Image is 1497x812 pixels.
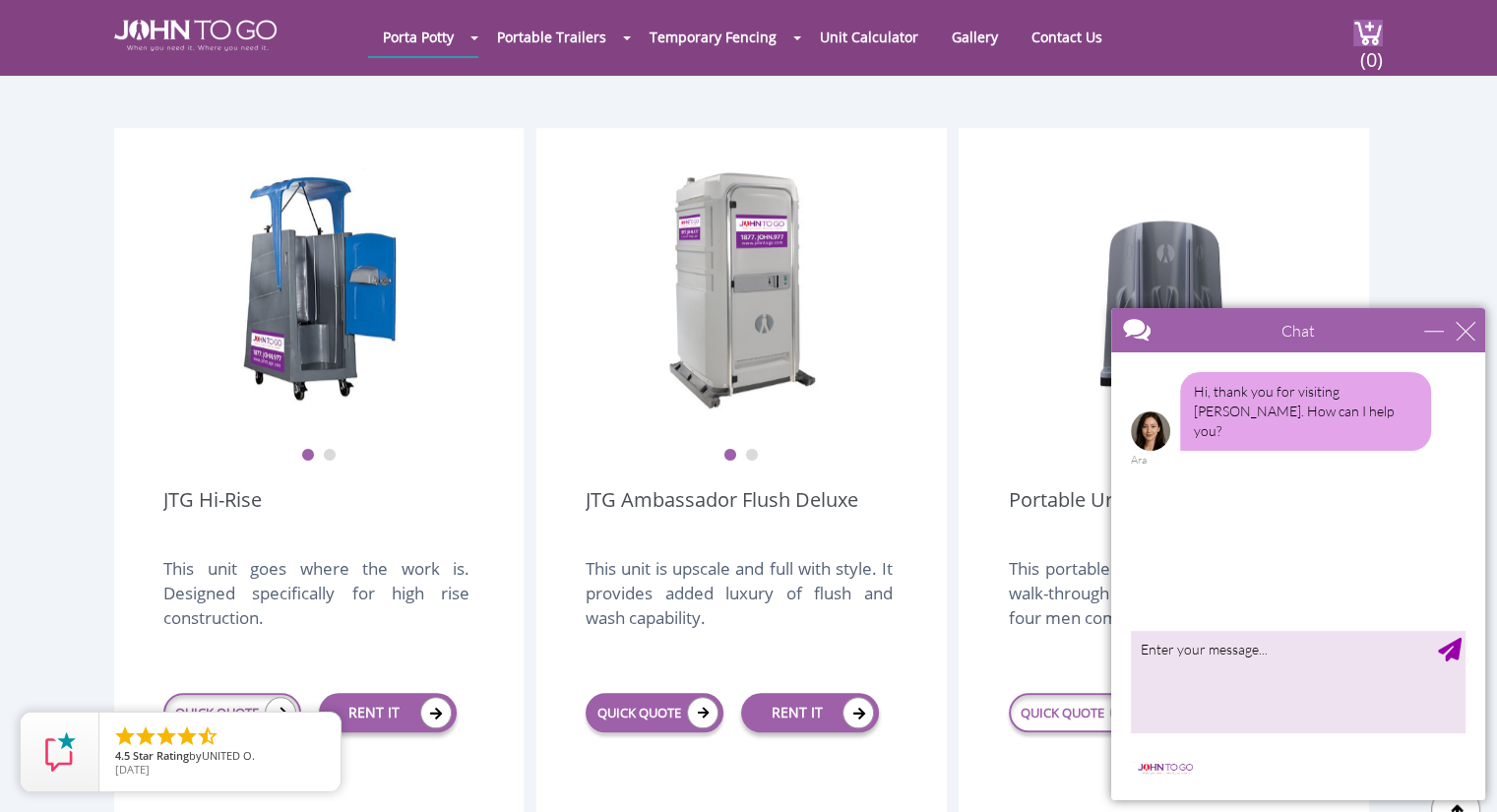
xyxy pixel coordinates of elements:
[745,449,759,463] button: 2 of 2
[114,20,277,51] img: JOHN to go
[586,556,892,651] div: This unit is upscale and full with style. It provides added luxury of flush and wash capability.
[323,449,337,463] button: 2 of 2
[163,556,469,651] div: This unit goes where the work is. Designed specifically for high rise construction.
[133,748,189,763] span: Star Rating
[937,18,1013,56] a: Gallery
[1008,486,1145,541] a: Portable Urinal
[163,693,301,732] a: QUICK QUOTE
[1009,693,1147,732] a: QUICK QUOTE
[1086,167,1243,413] img: urinal unit 1
[586,486,858,541] a: JTG Ambassador Flush Deluxe
[163,486,262,541] a: JTG Hi-Rise
[241,167,399,413] img: JTG Hi-Rise Unit
[1099,296,1497,812] iframe: Live Chat Box
[113,724,137,748] li: 
[301,449,315,463] button: 1 of 2
[482,18,621,56] a: Portable Trailers
[40,732,80,772] img: Review Rating
[319,693,457,732] a: RENT IT
[1353,20,1383,46] img: cart a
[368,18,468,56] a: Porta Potty
[805,18,933,56] a: Unit Calculator
[1008,556,1314,651] div: This portable restroom is a convenient walk-through shell, it can service up to four men comforta...
[635,18,791,56] a: Temporary Fencing
[134,724,157,748] li: 
[741,693,879,732] a: RENT IT
[115,762,150,777] span: [DATE]
[115,750,325,764] span: by
[196,724,219,748] li: 
[1359,31,1383,73] span: (0)
[1017,18,1117,56] a: Contact Us
[155,724,178,748] li: 
[202,748,255,763] span: UNITED O.
[175,724,199,748] li: 
[115,748,130,763] span: 4.5
[586,693,723,732] a: QUICK QUOTE
[723,449,737,463] button: 1 of 2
